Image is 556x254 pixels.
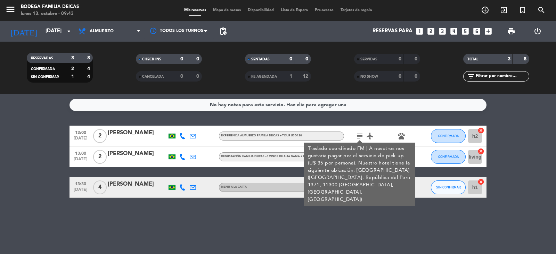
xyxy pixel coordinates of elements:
div: [PERSON_NAME] [108,128,167,137]
strong: 0 [196,57,201,61]
i: exit_to_app [500,6,508,14]
span: SIN CONFIRMAR [31,75,59,79]
i: looks_3 [438,27,447,36]
span: Pre-acceso [311,8,337,12]
span: SERVIDAS [360,58,377,61]
strong: 2 [71,66,74,71]
strong: 0 [415,57,419,61]
button: SIN CONFIRMAR [431,180,466,194]
i: cancel [477,178,484,185]
strong: 0 [399,57,401,61]
span: CONFIRMADA [438,155,459,159]
button: CONFIRMADA [431,150,466,164]
strong: 0 [399,74,401,79]
span: CHECK INS [142,58,161,61]
strong: 0 [180,74,183,79]
strong: 0 [180,57,183,61]
div: [PERSON_NAME] [108,149,167,158]
strong: 8 [87,56,91,60]
span: [DATE] [72,136,89,144]
span: Disponibilidad [244,8,277,12]
span: Lista de Espera [277,8,311,12]
span: pending_actions [219,27,227,35]
strong: 8 [524,57,528,61]
span: TOTAL [467,58,478,61]
span: 13:00 [72,149,89,157]
strong: 3 [71,56,74,60]
i: looks_two [426,27,435,36]
strong: 0 [415,74,419,79]
span: Reservas para [373,28,412,34]
span: SIN CONFIRMAR [436,185,461,189]
span: RESERVADAS [31,57,53,60]
i: filter_list [467,72,475,81]
i: pets [397,132,406,140]
strong: 4 [87,74,91,79]
strong: 1 [71,74,74,79]
i: power_settings_new [533,27,542,35]
input: Filtrar por nombre... [475,73,529,80]
i: add_circle_outline [481,6,489,14]
strong: 0 [196,74,201,79]
span: Mapa de mesas [210,8,244,12]
i: cancel [477,127,484,134]
div: No hay notas para este servicio. Haz clic para agregar una [210,101,346,109]
i: turned_in_not [518,6,527,14]
strong: 0 [289,57,292,61]
span: 4 [93,180,107,194]
span: [DATE] [72,157,89,165]
span: NO SHOW [360,75,378,78]
i: looks_one [415,27,424,36]
span: CANCELADA [142,75,164,78]
span: Almuerzo [90,29,114,34]
i: search [537,6,546,14]
i: [DATE] [5,24,42,39]
span: [DATE] [72,187,89,195]
span: CONFIRMADA [438,134,459,138]
span: 13:30 [72,179,89,187]
strong: 12 [303,74,310,79]
i: subject [355,132,364,140]
button: CONFIRMADA [431,129,466,143]
div: Traslado coordinado FM | A nosotros nos gustaria pagar por el servicio de pick-up (U$ 35 por pers... [308,145,412,203]
span: 2 [93,150,107,164]
i: looks_4 [449,27,458,36]
span: Tarjetas de regalo [337,8,376,12]
i: arrow_drop_down [65,27,73,35]
strong: 0 [305,57,310,61]
i: menu [5,4,16,15]
strong: 1 [289,74,292,79]
span: 13:00 [72,128,89,136]
span: print [507,27,515,35]
div: lunes 13. octubre - 09:43 [21,10,79,17]
strong: 3 [508,57,510,61]
i: looks_5 [461,27,470,36]
div: LOG OUT [524,21,551,42]
i: cancel [477,148,484,155]
i: add_box [484,27,493,36]
i: looks_6 [472,27,481,36]
span: RE AGENDADA [251,75,277,78]
span: 2 [93,129,107,143]
strong: 4 [87,66,91,71]
span: MENÚ A LA CARTA [221,186,247,188]
span: EXPERIENCIA ALMUERZO FAMILIA DEICAS + TOUR USD120 [221,134,302,137]
i: airplanemode_active [366,132,374,140]
span: Mis reservas [181,8,210,12]
span: Degustación Familia Deicas - 6 vinos de alta gama + recorrido por la bodega USD 60 [221,155,365,158]
span: CONFIRMADA [31,67,55,71]
button: menu [5,4,16,17]
div: Bodega Familia Deicas [21,3,79,10]
span: SENTADAS [251,58,270,61]
div: [PERSON_NAME] [108,180,167,189]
